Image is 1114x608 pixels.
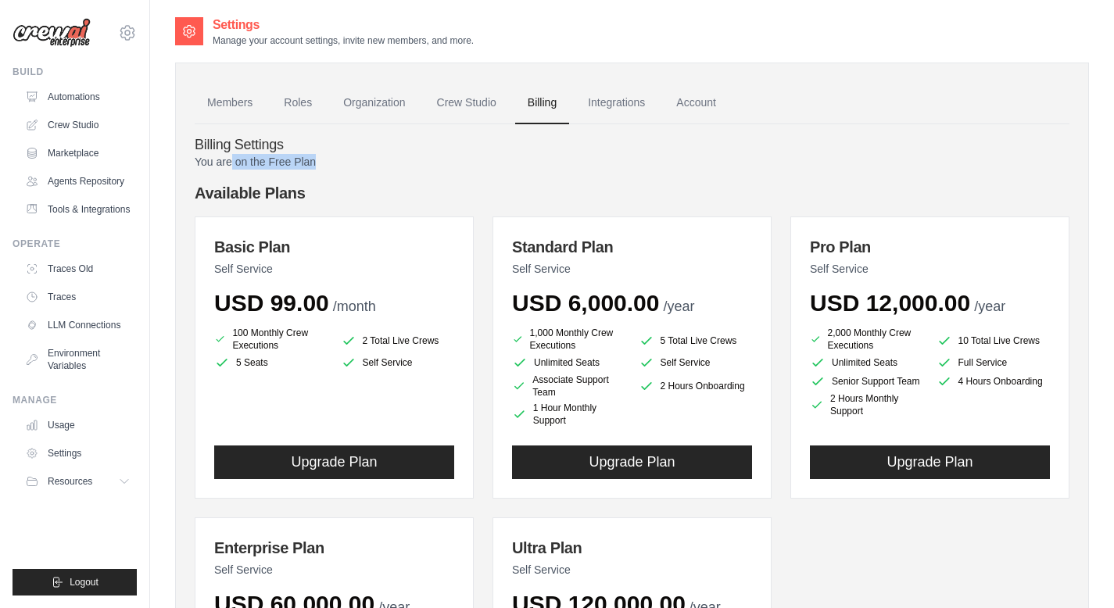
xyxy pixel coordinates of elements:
span: Logout [70,576,99,588]
li: 4 Hours Onboarding [937,374,1051,389]
a: Marketplace [19,141,137,166]
h2: Settings [213,16,474,34]
h3: Enterprise Plan [214,537,454,559]
a: Crew Studio [424,82,509,124]
a: Organization [331,82,417,124]
a: Agents Repository [19,169,137,194]
li: 100 Monthly Crew Executions [214,327,328,352]
a: Usage [19,413,137,438]
li: 2,000 Monthly Crew Executions [810,327,924,352]
li: 2 Hours Monthly Support [810,392,924,417]
a: Crew Studio [19,113,137,138]
p: You are on the Free Plan [195,154,1069,170]
li: 2 Hours Onboarding [639,374,753,399]
p: Self Service [214,562,454,578]
li: Full Service [937,355,1051,370]
a: Automations [19,84,137,109]
a: Settings [19,441,137,466]
li: Senior Support Team [810,374,924,389]
button: Upgrade Plan [512,445,752,479]
h3: Basic Plan [214,236,454,258]
li: 5 Seats [214,355,328,370]
li: Self Service [341,355,455,370]
li: 1 Hour Monthly Support [512,402,626,427]
button: Upgrade Plan [214,445,454,479]
h4: Available Plans [195,182,1069,204]
a: Tools & Integrations [19,197,137,222]
button: Resources [19,469,137,494]
span: USD 99.00 [214,290,329,316]
span: USD 6,000.00 [512,290,659,316]
h3: Standard Plan [512,236,752,258]
h4: Billing Settings [195,137,1069,154]
a: LLM Connections [19,313,137,338]
p: Self Service [512,562,752,578]
img: Logo [13,18,91,48]
a: Account [664,82,729,124]
li: Unlimited Seats [512,355,626,370]
li: 1,000 Monthly Crew Executions [512,327,626,352]
span: /year [663,299,694,314]
a: Members [195,82,265,124]
div: Operate [13,238,137,250]
span: /year [974,299,1005,314]
span: USD 12,000.00 [810,290,970,316]
li: Associate Support Team [512,374,626,399]
li: 5 Total Live Crews [639,330,753,352]
li: Self Service [639,355,753,370]
h3: Pro Plan [810,236,1050,258]
a: Billing [515,82,569,124]
span: Resources [48,475,92,488]
a: Traces Old [19,256,137,281]
h3: Ultra Plan [512,537,752,559]
li: Unlimited Seats [810,355,924,370]
div: Manage [13,394,137,406]
li: 10 Total Live Crews [937,330,1051,352]
a: Integrations [575,82,657,124]
button: Logout [13,569,137,595]
p: Self Service [214,261,454,277]
button: Upgrade Plan [810,445,1050,479]
a: Environment Variables [19,341,137,378]
p: Self Service [810,261,1050,277]
a: Traces [19,284,137,309]
iframe: Chat Widget [1036,533,1114,608]
p: Manage your account settings, invite new members, and more. [213,34,474,47]
div: Build [13,66,137,78]
a: Roles [271,82,324,124]
li: 2 Total Live Crews [341,330,455,352]
p: Self Service [512,261,752,277]
span: /month [333,299,376,314]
